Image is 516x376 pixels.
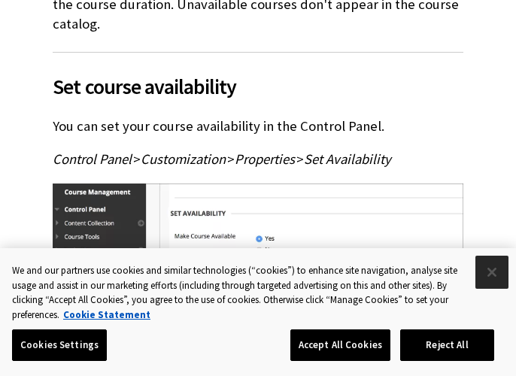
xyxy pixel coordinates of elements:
a: More information about your privacy, opens in a new tab [63,308,150,321]
p: > > > [53,150,463,169]
span: Customization [141,150,226,168]
div: We and our partners use cookies and similar technologies (“cookies”) to enhance site navigation, ... [12,263,478,322]
span: Set course availability [53,71,463,102]
span: Properties [235,150,295,168]
span: Control Panel [53,150,132,168]
p: You can set your course availability in the Control Panel. [53,117,463,136]
button: Reject All [400,329,494,361]
button: Accept All Cookies [290,329,390,361]
span: Set Availability [304,150,391,168]
button: Close [475,256,508,289]
button: Cookies Settings [12,329,107,361]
